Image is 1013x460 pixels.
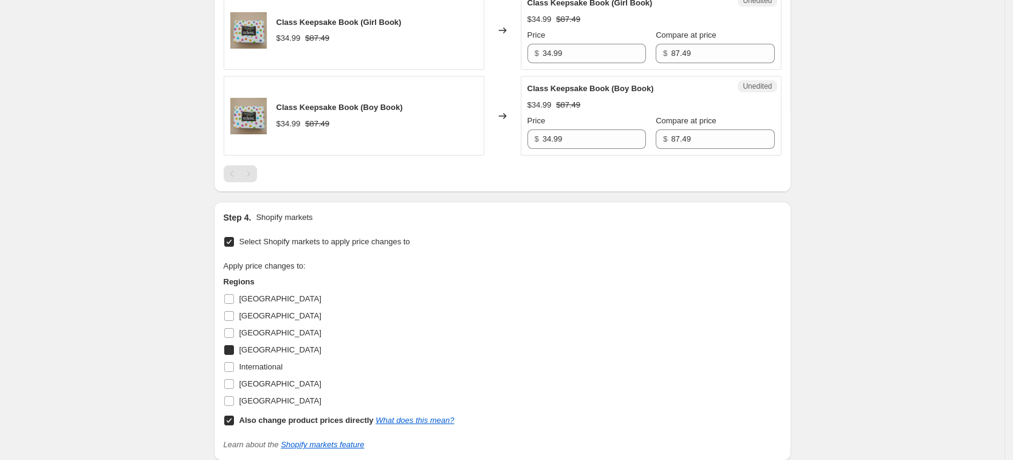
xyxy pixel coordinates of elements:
[224,211,252,224] h2: Step 4.
[276,33,301,43] span: $34.99
[527,15,552,24] span: $34.99
[239,328,321,337] span: [GEOGRAPHIC_DATA]
[239,379,321,388] span: [GEOGRAPHIC_DATA]
[535,49,539,58] span: $
[239,237,410,246] span: Select Shopify markets to apply price changes to
[527,30,546,39] span: Price
[656,30,716,39] span: Compare at price
[527,84,654,93] span: Class Keepsake Book (Boy Book)
[224,165,257,182] nav: Pagination
[527,100,552,109] span: $34.99
[224,276,455,288] h3: Regions
[276,103,403,112] span: Class Keepsake Book (Boy Book)
[239,362,283,371] span: International
[224,440,365,449] i: Learn about the
[239,311,321,320] span: [GEOGRAPHIC_DATA]
[743,81,772,91] span: Unedited
[556,100,580,109] span: $87.49
[656,116,716,125] span: Compare at price
[239,396,321,405] span: [GEOGRAPHIC_DATA]
[305,33,329,43] span: $87.49
[663,134,667,143] span: $
[663,49,667,58] span: $
[535,134,539,143] span: $
[556,15,580,24] span: $87.49
[305,119,329,128] span: $87.49
[239,294,321,303] span: [GEOGRAPHIC_DATA]
[239,416,374,425] b: Also change product prices directly
[276,119,301,128] span: $34.99
[230,98,267,134] img: 19_35999245-5a3c-4c84-a7bd-5a231ccb488e_80x.png
[527,116,546,125] span: Price
[224,261,306,270] span: Apply price changes to:
[376,416,454,425] a: What does this mean?
[230,12,267,49] img: 19_35999245-5a3c-4c84-a7bd-5a231ccb488e_80x.png
[239,345,321,354] span: [GEOGRAPHIC_DATA]
[281,440,364,449] a: Shopify markets feature
[276,18,402,27] span: Class Keepsake Book (Girl Book)
[256,211,312,224] p: Shopify markets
